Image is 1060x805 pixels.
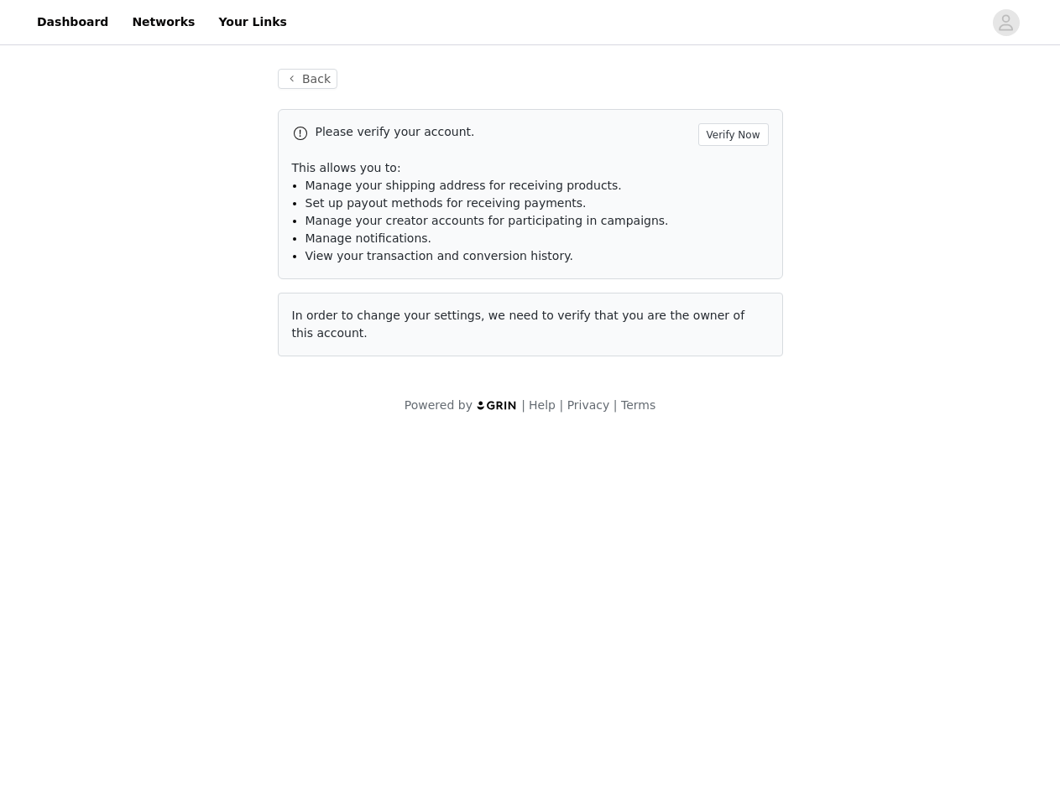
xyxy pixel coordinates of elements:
[698,123,769,146] button: Verify Now
[292,309,745,340] span: In order to change your settings, we need to verify that you are the owner of this account.
[305,179,622,192] span: Manage your shipping address for receiving products.
[529,398,556,412] a: Help
[27,3,118,41] a: Dashboard
[305,214,669,227] span: Manage your creator accounts for participating in campaigns.
[278,69,338,89] button: Back
[567,398,610,412] a: Privacy
[316,123,692,141] p: Please verify your account.
[208,3,297,41] a: Your Links
[292,159,769,177] p: This allows you to:
[305,249,573,262] span: View your transaction and conversion history.
[998,9,1014,36] div: avatar
[305,196,587,210] span: Set up payout methods for receiving payments.
[405,398,473,412] span: Powered by
[521,398,525,412] span: |
[122,3,205,41] a: Networks
[614,398,618,412] span: |
[476,400,518,411] img: logo
[559,398,563,412] span: |
[621,398,655,412] a: Terms
[305,231,432,245] span: Manage notifications.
